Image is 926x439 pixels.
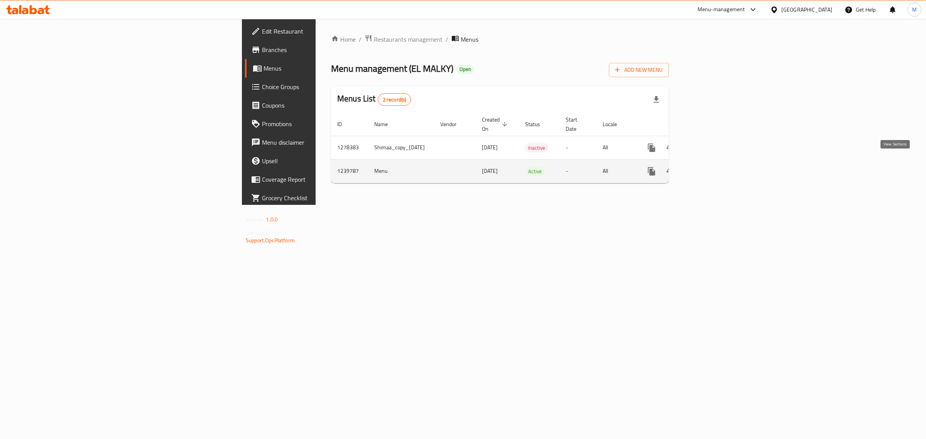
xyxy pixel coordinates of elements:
h2: Menus List [337,93,411,106]
span: Coverage Report [262,175,390,184]
button: Change Status [661,162,679,181]
span: [DATE] [482,142,498,152]
span: M [912,5,917,14]
span: Coupons [262,101,390,110]
td: Menu [368,159,434,183]
div: Inactive [525,143,548,152]
a: Upsell [245,152,397,170]
a: Coverage Report [245,170,397,189]
span: Grocery Checklist [262,193,390,203]
span: 2 record(s) [378,96,411,103]
span: Promotions [262,119,390,128]
a: Grocery Checklist [245,189,397,207]
span: Vendor [440,120,466,129]
button: more [642,162,661,181]
span: [DATE] [482,166,498,176]
a: Restaurants management [365,34,443,44]
span: 1.0.0 [266,214,278,225]
span: Inactive [525,144,548,152]
span: Start Date [566,115,587,133]
a: Branches [245,41,397,59]
td: All [596,159,636,183]
a: Coupons [245,96,397,115]
span: Open [456,66,474,73]
span: Created On [482,115,510,133]
nav: breadcrumb [331,34,669,44]
button: Change Status [661,138,679,157]
span: Add New Menu [615,65,662,75]
td: - [559,159,596,183]
span: Menus [461,35,478,44]
button: Add New Menu [609,63,669,77]
span: Status [525,120,550,129]
button: more [642,138,661,157]
span: Active [525,167,545,176]
span: Name [374,120,398,129]
div: Export file [647,90,666,109]
td: - [559,136,596,159]
div: [GEOGRAPHIC_DATA] [781,5,832,14]
span: Branches [262,45,390,54]
a: Menu disclaimer [245,133,397,152]
div: Open [456,65,474,74]
a: Edit Restaurant [245,22,397,41]
a: Promotions [245,115,397,133]
th: Actions [636,113,723,136]
span: Choice Groups [262,82,390,91]
a: Choice Groups [245,78,397,96]
td: All [596,136,636,159]
span: Restaurants management [374,35,443,44]
div: Menu-management [698,5,745,14]
span: Upsell [262,156,390,165]
span: Locale [603,120,627,129]
a: Support.OpsPlatform [246,235,295,245]
span: ID [337,120,352,129]
li: / [446,35,448,44]
td: Shimaa_copy_[DATE] [368,136,434,159]
table: enhanced table [331,113,723,183]
span: Edit Restaurant [262,27,390,36]
span: Version: [246,214,265,225]
div: Total records count [378,93,411,106]
span: Menu disclaimer [262,138,390,147]
a: Menus [245,59,397,78]
span: Get support on: [246,228,281,238]
span: Menus [264,64,390,73]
